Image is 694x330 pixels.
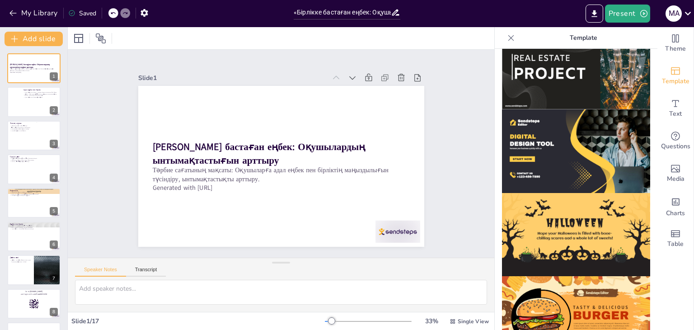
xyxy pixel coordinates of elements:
div: Add a table [657,222,694,255]
div: 33 % [421,317,442,325]
p: Бірлік – жетістікке жетелейтін күш. [23,94,58,96]
p: Адал еңбек пен бірлік [23,88,58,91]
p: Адал еңбек – болашақты қалыптастырады. [10,228,58,230]
span: Position [95,33,106,44]
p: Generated with [URL] [205,40,293,288]
p: Мұғалім әр қимылға бір сөзді байланыстырады. [10,158,58,160]
p: Оқушылар қимыл жасап, бірге қайталайды. [10,159,58,161]
p: Бірге жұмыс істегенде, бірлікті сезінеміз. [10,226,58,228]
div: 3 [50,140,58,148]
img: thumb-11.png [502,26,650,109]
p: Template [518,27,648,49]
div: 4 [50,174,58,182]
div: M A [666,5,682,22]
p: Ынтымақтастықта жұмыс істейді. [10,128,34,130]
img: thumb-13.png [502,193,650,277]
span: Questions [661,141,690,151]
p: Тәрбие сағатының мақсаты: Оқушыларға адал еңбек пен бірліктің маңыздылығын түсіндіру, ынтымақтаст... [10,68,58,71]
p: Топтық жұмыс [10,122,34,125]
span: Text [669,109,682,119]
div: 2 [50,106,58,114]
p: Тәрбие сағатының мақсаты: Оқушыларға адал еңбек пен бірліктің маңыздылығын түсіндіру, ынтымақтаст... [213,35,309,285]
div: 2 [7,87,61,117]
div: 1 [7,53,61,83]
span: Template [662,76,689,86]
div: 5 [50,207,58,215]
div: Layout [71,31,86,46]
p: Еңбек пен бірлік – тек сөз емес, әрекет. [10,225,58,226]
span: Table [667,239,684,249]
p: Еңбек – жай ғана қызмет емес, адам болмысының айнасы. (Абай) [10,259,31,263]
div: 7 [7,255,61,285]
div: Slide 1 / 17 [71,317,325,325]
p: Сергіту сәті көңіл-күйді көтереді. [10,161,58,163]
strong: [PERSON_NAME] бастаған еңбек: Оқушылардың ынтымақтастығын арттыру [229,27,319,233]
p: Сабақтан алған білімдерін бағалау. [10,194,58,196]
p: and login with code [10,293,58,296]
div: 8 [50,308,58,316]
div: Add charts and graphs [657,190,694,222]
button: Add slide [5,32,63,46]
p: Еңбек – бұл адамның өміріндегі маңызды аспектілердің бірі. [23,93,58,95]
span: Media [667,174,685,184]
button: My Library [7,6,61,20]
p: Сергіту сәті [10,156,58,158]
p: Оқушылар бүгінгі сабақтан не үйренді? [10,191,58,193]
p: Дәйек сөзі [10,256,31,259]
img: thumb-12.png [502,109,650,193]
div: 4 [7,154,61,184]
p: Рефлексия [10,189,58,192]
p: Адал еңбек пен бірлік – адамды биікке жетелейтін қос қанат. [23,91,58,93]
div: Get real-time input from your audience [657,125,694,157]
div: 6 [7,222,61,251]
p: Generated with [URL] [10,71,58,73]
div: 5 [7,188,61,218]
p: Бірлік пен еңбек олардың өміріне қалай әсер етеді? [10,193,58,195]
button: Export to PowerPoint [586,5,603,23]
div: 7 [50,274,58,283]
div: 1 [50,72,58,80]
button: Speaker Notes [75,267,126,277]
p: Go to [10,290,58,293]
p: Әр топ өз тапсырмасын орындайды. [10,127,34,128]
button: Transcript [126,267,166,277]
button: M A [666,5,682,23]
input: Insert title [294,6,391,19]
p: Оқушылар үш топқа бөлінеді. [10,125,34,127]
strong: [DOMAIN_NAME] [30,290,43,292]
div: 8 [7,289,61,319]
div: Add text boxes [657,92,694,125]
button: Present [605,5,650,23]
p: Адал еңбек пен бірліктің маңызы. [23,96,58,98]
span: Charts [666,208,685,218]
div: Add ready made slides [657,60,694,92]
span: Theme [665,44,686,54]
p: Еңбек пен бірлік [10,223,58,226]
div: Add images, graphics, shapes or video [657,157,694,190]
p: Топтық бағалау парақшасы. [10,130,34,132]
div: Change the overall theme [657,27,694,60]
div: 3 [7,121,61,151]
div: 6 [50,240,58,249]
span: Single View [458,318,489,325]
div: Saved [68,9,96,18]
strong: [PERSON_NAME] бастаған еңбек: Оқушылардың ынтымақтастығын арттыру [10,64,50,69]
